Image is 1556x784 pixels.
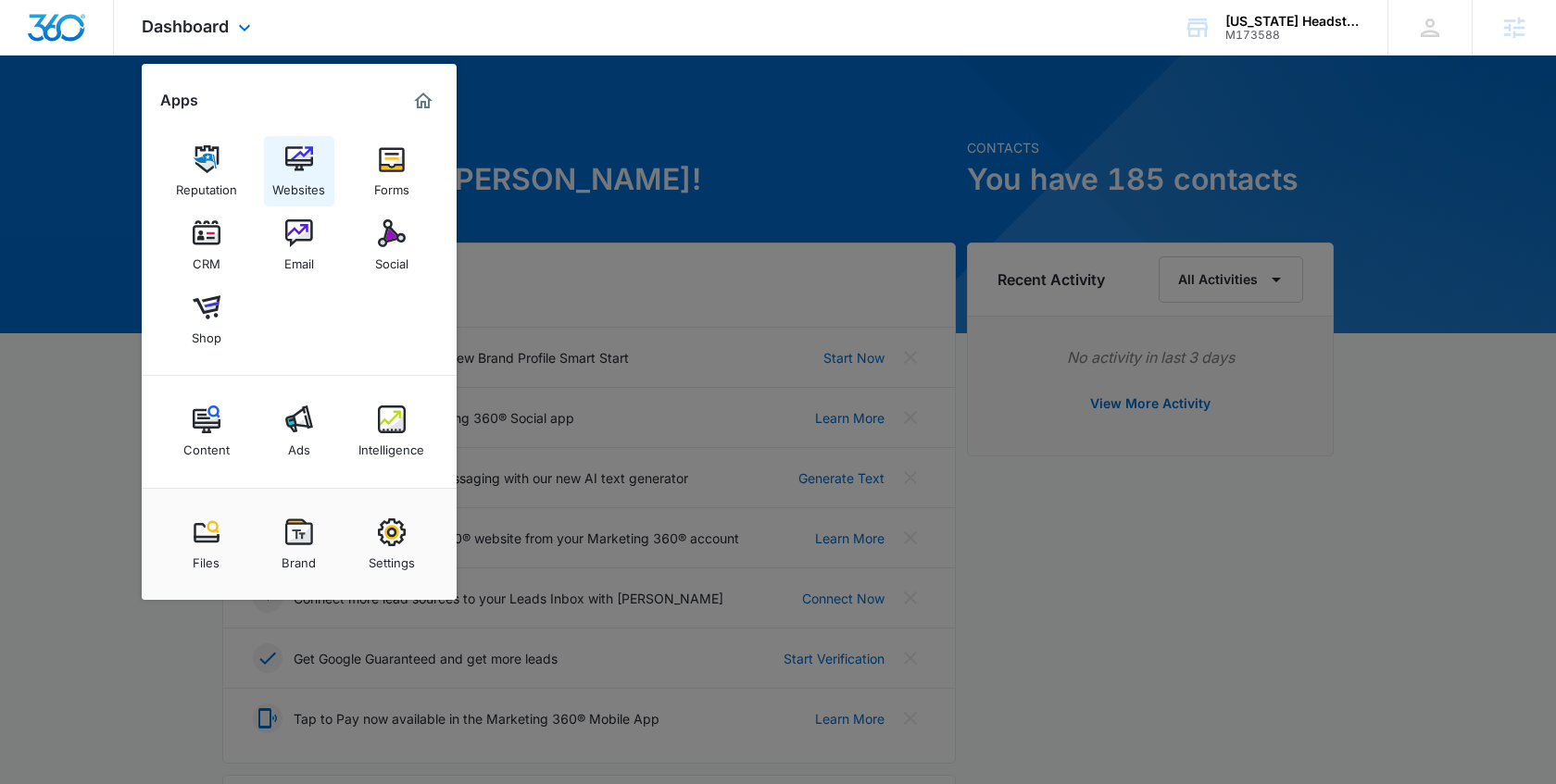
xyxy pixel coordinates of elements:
[357,509,427,579] a: Settings
[183,433,230,457] div: Content
[357,136,427,206] a: Forms
[288,433,310,457] div: Ads
[171,284,242,355] a: Shop
[193,247,220,271] div: CRM
[369,546,415,570] div: Settings
[171,136,242,206] a: Reputation
[374,173,409,197] div: Forms
[284,247,314,271] div: Email
[272,173,325,197] div: Websites
[264,136,334,206] a: Websites
[176,173,237,197] div: Reputation
[192,321,221,345] div: Shop
[160,92,198,109] h2: Apps
[193,546,220,570] div: Files
[264,509,334,579] a: Brand
[1225,29,1361,42] div: account id
[171,396,242,467] a: Content
[142,17,229,36] span: Dashboard
[171,509,242,579] a: Files
[171,210,242,280] a: CRM
[358,433,424,457] div: Intelligence
[375,247,408,271] div: Social
[1225,14,1361,29] div: account name
[357,396,427,467] a: Intelligence
[282,546,316,570] div: Brand
[264,396,334,467] a: Ads
[264,210,334,280] a: Email
[357,210,427,280] a: Social
[408,86,438,116] a: Marketing 360® Dashboard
